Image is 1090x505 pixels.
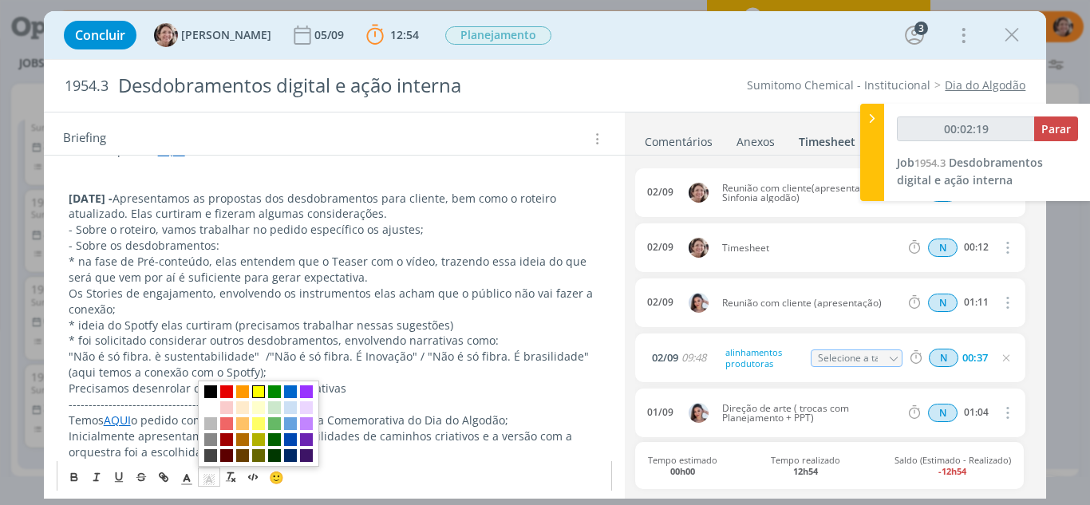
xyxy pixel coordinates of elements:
[914,156,946,170] span: 1954.3
[198,467,220,486] span: Cor de Fundo
[69,222,601,238] p: - Sobre o roteiro, vamos trabalhar no pedido específico os ajustes;
[648,455,717,475] span: Tempo estimado
[929,349,958,367] div: Horas normais
[928,239,958,257] div: Horas normais
[928,294,958,312] span: N
[64,21,136,49] button: Concluir
[181,30,271,41] span: [PERSON_NAME]
[902,22,927,48] button: 3
[716,243,906,253] span: Timesheet
[265,467,287,486] button: 🙂
[69,428,601,460] p: Inicialmente apresentamos ao cliente 3 possibilidades de caminhos criativos e a versão com a orqu...
[314,30,347,41] div: 05/09
[390,27,419,42] span: 12:54
[945,77,1025,93] a: Dia do Algodão
[644,127,713,150] a: Comentários
[647,242,673,253] div: 02/09
[722,344,808,372] div: alinhamentos produtoras
[75,29,125,41] span: Concluir
[647,407,673,418] div: 01/09
[928,404,958,422] span: N
[69,333,601,349] p: * foi solicitado considerar outros desdobramentos, envolvendo narrativas como:
[154,23,271,47] button: A[PERSON_NAME]
[681,353,706,363] span: 09:48
[737,134,775,150] div: Anexos
[747,77,930,93] a: Sumitomo Chemical - Institucional
[112,66,618,105] div: Desdobramentos digital e ação interna
[897,155,1043,187] span: Desdobramentos digital e ação interna
[964,407,989,418] div: 01:04
[69,286,601,318] p: Os Stories de engajamento, envolvendo os instrumentos elas acham que o público não vai fazer a co...
[964,297,989,308] div: 01:11
[716,404,906,423] span: Direção de arte ( trocas com Planejamento + PPT)
[793,465,818,477] b: 12h54
[689,403,709,423] img: N
[69,412,601,428] p: Temos o pedido com o briefing para a Data Comemorativa do Dia do Algodão;
[104,412,131,428] a: AQUI
[928,404,958,422] div: Horas normais
[929,349,958,367] span: N
[689,183,709,203] img: A
[445,26,551,45] span: Planejamento
[895,455,1011,475] span: Saldo (Estimado - Realizado)
[69,397,601,412] p: ---------------------------------
[716,298,906,308] span: Reunião com cliente (apresentação)
[1034,116,1078,141] button: Parar
[69,191,601,223] p: Apresentamos as propostas dos desdobramentos para cliente, bem como o roteiro atualizado. Elas cu...
[938,465,966,477] b: -12h54
[716,183,906,203] span: Reunião com cliente(apresentação Sinfonia algodão)
[69,318,601,333] p: * ideia do Spotfy elas curtiram (precisamos trabalhar nessas sugestões)
[798,127,856,150] a: Timesheet
[689,238,709,258] img: A
[44,11,1047,499] div: dialog
[897,155,1043,187] a: Job1954.3Desdobramentos digital e ação interna
[69,254,601,286] p: * na fase de Pré-conteúdo, elas entendem que o Teaser com o vídeo, trazendo essa ideia do que ser...
[69,238,601,254] p: - Sobre os desdobramentos:
[652,353,678,363] span: 02/09
[928,294,958,312] div: Horas normais
[928,239,958,257] span: N
[670,465,695,477] b: 00h00
[1041,121,1071,136] span: Parar
[154,23,178,47] img: A
[689,293,709,313] img: N
[69,381,346,396] span: Precisamos desenrolar onde trazer essas narrativas
[69,349,601,381] p: "Não é só fibra. è sustentabilidade" /
[63,128,106,149] span: Briefing
[176,467,198,486] span: Cor do Texto
[158,143,185,158] a: AQUI
[964,242,989,253] div: 00:12
[771,455,840,475] span: Tempo realizado
[69,191,113,206] strong: [DATE] -
[647,187,673,198] div: 02/09
[914,22,928,35] div: 3
[69,349,592,380] span: "Não é só fibra. É Inovação" / "Não é só fibra. É brasilidade" (aqui temos a conexão com o Spotfy);
[65,77,109,95] span: 1954.3
[647,297,673,308] div: 02/09
[444,26,552,45] button: Planejamento
[362,22,423,48] button: 12:54
[269,468,284,484] span: 🙂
